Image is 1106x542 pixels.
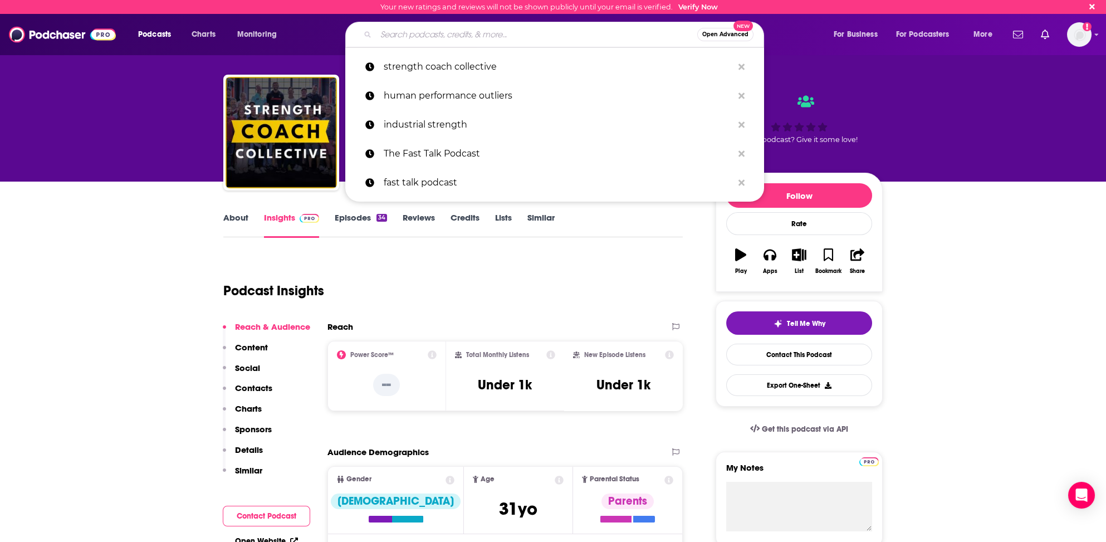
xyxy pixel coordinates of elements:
[235,342,268,353] p: Content
[733,21,753,31] span: New
[380,3,718,11] div: Your new ratings and reviews will not be shown publicly until your email is verified.
[223,403,262,424] button: Charts
[843,241,872,281] button: Share
[596,377,650,393] h3: Under 1k
[726,311,872,335] button: tell me why sparkleTell Me Why
[1067,22,1092,47] span: Logged in as BretAita
[300,214,319,223] img: Podchaser Pro
[383,139,733,168] p: The Fast Talk Podcast
[1067,22,1092,47] img: User Profile
[850,268,865,275] div: Share
[1083,22,1092,31] svg: Email not verified
[1067,22,1092,47] button: Show profile menu
[335,212,387,238] a: Episodes34
[466,351,529,359] h2: Total Monthly Listens
[527,212,555,238] a: Similar
[726,374,872,396] button: Export One-Sheet
[229,26,291,43] button: open menu
[223,465,262,486] button: Similar
[697,28,753,41] button: Open AdvancedNew
[226,77,337,188] img: Strength Coach Collective
[726,344,872,365] a: Contact This Podcast
[726,462,872,482] label: My Notes
[762,424,848,434] span: Get this podcast via API
[584,351,645,359] h2: New Episode Listens
[223,506,310,526] button: Contact Podcast
[223,424,272,445] button: Sponsors
[716,85,883,154] div: Good podcast? Give it some love!
[235,403,262,414] p: Charts
[601,494,654,509] div: Parents
[345,139,764,168] a: The Fast Talk Podcast
[346,476,371,483] span: Gender
[345,52,764,81] a: strength coach collective
[223,212,248,238] a: About
[327,321,353,332] h2: Reach
[795,268,804,275] div: List
[741,416,857,443] a: Get this podcast via API
[192,27,216,42] span: Charts
[235,465,262,476] p: Similar
[499,498,537,520] span: 31 yo
[1068,482,1095,509] div: Open Intercom Messenger
[235,424,272,434] p: Sponsors
[1009,25,1027,44] a: Show notifications dropdown
[702,32,748,37] span: Open Advanced
[130,26,185,43] button: open menu
[223,383,272,403] button: Contacts
[345,81,764,110] a: human performance outliers
[755,241,784,281] button: Apps
[223,445,263,465] button: Details
[859,457,879,466] img: Podchaser Pro
[1036,25,1054,44] a: Show notifications dropdown
[403,212,435,238] a: Reviews
[223,282,324,299] h1: Podcast Insights
[331,494,461,509] div: [DEMOGRAPHIC_DATA]
[345,110,764,139] a: industrial strength
[495,212,512,238] a: Lists
[235,383,272,393] p: Contacts
[451,212,479,238] a: Credits
[774,319,782,328] img: tell me why sparkle
[383,52,733,81] p: strength coach collective
[237,27,277,42] span: Monitoring
[735,268,747,275] div: Play
[814,241,843,281] button: Bookmark
[678,3,718,11] a: Verify Now
[383,81,733,110] p: human performance outliers
[826,26,892,43] button: open menu
[478,377,532,393] h3: Under 1k
[327,447,429,457] h2: Audience Demographics
[383,110,733,139] p: industrial strength
[9,24,116,45] img: Podchaser - Follow, Share and Rate Podcasts
[184,26,222,43] a: Charts
[383,168,733,197] p: fast talk podcast
[726,212,872,235] div: Rate
[815,268,841,275] div: Bookmark
[223,363,260,383] button: Social
[763,268,777,275] div: Apps
[235,363,260,373] p: Social
[787,319,825,328] span: Tell Me Why
[973,27,992,42] span: More
[356,22,775,47] div: Search podcasts, credits, & more...
[264,212,319,238] a: InsightsPodchaser Pro
[726,241,755,281] button: Play
[896,27,950,42] span: For Podcasters
[481,476,495,483] span: Age
[785,241,814,281] button: List
[376,26,697,43] input: Search podcasts, credits, & more...
[590,476,639,483] span: Parental Status
[834,27,878,42] span: For Business
[345,168,764,197] a: fast talk podcast
[235,321,310,332] p: Reach & Audience
[859,456,879,466] a: Pro website
[350,351,394,359] h2: Power Score™
[373,374,400,396] p: --
[223,342,268,363] button: Content
[376,214,387,222] div: 34
[889,26,966,43] button: open menu
[741,135,858,144] span: Good podcast? Give it some love!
